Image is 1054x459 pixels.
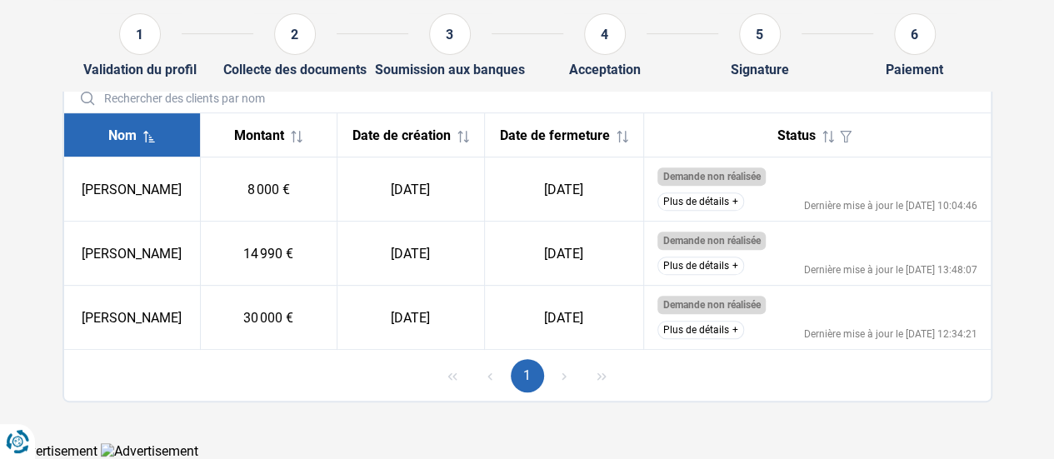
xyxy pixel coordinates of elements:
[585,359,618,392] button: Last Page
[547,359,581,392] button: Next Page
[804,329,977,339] div: Dernière mise à jour le [DATE] 12:34:21
[662,235,760,247] span: Demande non réalisée
[473,359,507,392] button: Previous Page
[200,222,337,286] td: 14 990 €
[886,62,943,77] div: Paiement
[274,13,316,55] div: 2
[234,127,284,143] span: Montant
[200,157,337,222] td: 8 000 €
[223,62,367,77] div: Collecte des documents
[894,13,936,55] div: 6
[569,62,641,77] div: Acceptation
[804,201,977,211] div: Dernière mise à jour le [DATE] 10:04:46
[108,127,137,143] span: Nom
[119,13,161,55] div: 1
[662,171,760,182] span: Demande non réalisée
[200,286,337,350] td: 30 000 €
[511,359,544,392] button: Page 1
[64,157,201,222] td: [PERSON_NAME]
[337,286,484,350] td: [DATE]
[484,222,643,286] td: [DATE]
[657,257,744,275] button: Plus de détails
[739,13,781,55] div: 5
[584,13,626,55] div: 4
[777,127,816,143] span: Status
[101,443,198,459] img: Advertisement
[662,299,760,311] span: Demande non réalisée
[71,83,984,112] input: Rechercher des clients par nom
[657,192,744,211] button: Plus de détails
[337,222,484,286] td: [DATE]
[484,286,643,350] td: [DATE]
[64,222,201,286] td: [PERSON_NAME]
[337,157,484,222] td: [DATE]
[352,127,451,143] span: Date de création
[804,265,977,275] div: Dernière mise à jour le [DATE] 13:48:07
[657,321,744,339] button: Plus de détails
[375,62,525,77] div: Soumission aux banques
[429,13,471,55] div: 3
[436,359,469,392] button: First Page
[484,157,643,222] td: [DATE]
[64,286,201,350] td: [PERSON_NAME]
[83,62,197,77] div: Validation du profil
[500,127,610,143] span: Date de fermeture
[731,62,789,77] div: Signature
